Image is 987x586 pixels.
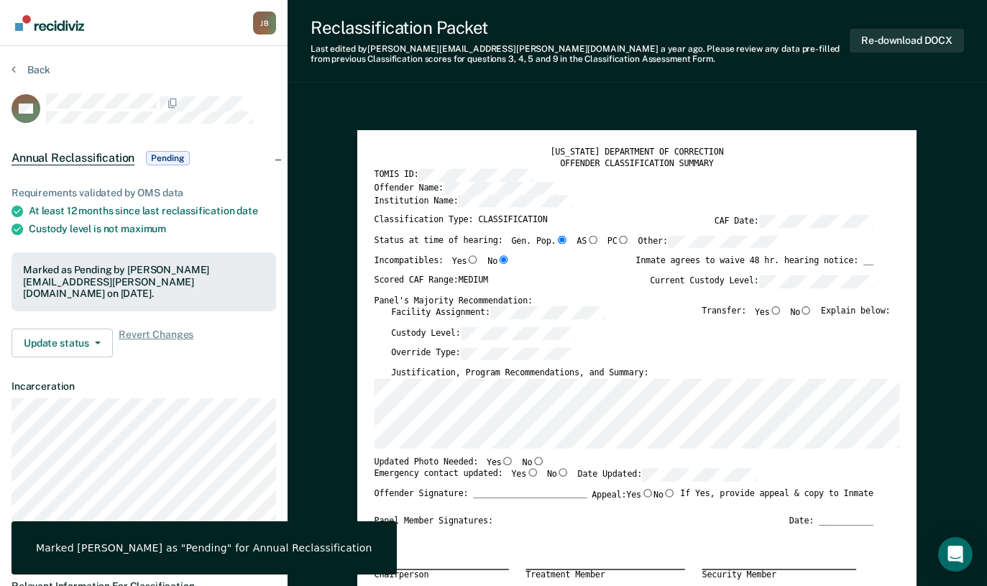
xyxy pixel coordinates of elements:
label: No [653,489,676,501]
label: Offender Name: [375,182,559,195]
input: Yes [526,468,538,477]
input: Offender Name: [444,182,558,195]
input: Current Custody Level: [759,275,873,288]
div: Last edited by [PERSON_NAME][EMAIL_ADDRESS][PERSON_NAME][DOMAIN_NAME] . Please review any data pr... [311,44,850,65]
div: Status at time of hearing: [375,235,782,255]
label: Yes [487,457,514,469]
div: Panel's Majority Recommendation: [375,296,873,306]
label: CAF Date: [715,215,873,228]
input: Override Type: [461,347,575,360]
input: Yes [467,255,479,264]
input: Gen. Pop. [556,235,569,244]
input: No [533,457,545,465]
span: a year ago [661,44,703,54]
label: Gen. Pop. [512,235,569,248]
span: Annual Reclassification [12,151,134,165]
label: Date Updated: [578,468,757,481]
div: Offender Signature: _______________________ If Yes, provide appeal & copy to Inmate [375,489,873,516]
label: Facility Assignment: [391,306,605,319]
div: J B [253,12,276,35]
div: Marked [PERSON_NAME] as "Pending" for Annual Reclassification [36,541,372,554]
label: No [547,468,569,481]
div: Updated Photo Needed: [375,457,545,469]
label: Institution Name: [375,194,573,207]
input: PC [618,235,630,244]
img: Recidiviz [15,15,84,31]
label: Yes [627,489,654,501]
span: date [237,205,257,216]
span: maximum [121,223,166,234]
input: Yes [502,457,514,465]
input: AS [587,235,599,244]
button: Update status [12,329,113,357]
input: Yes [641,489,653,498]
label: Classification Type: CLASSIFICATION [375,215,548,228]
label: Current Custody Level: [651,275,874,288]
label: Scored CAF Range: MEDIUM [375,275,488,288]
div: Marked as Pending by [PERSON_NAME][EMAIL_ADDRESS][PERSON_NAME][DOMAIN_NAME] on [DATE]. [23,264,265,300]
label: Override Type: [391,347,575,360]
div: Chairperson [375,569,509,581]
input: Institution Name: [459,194,573,207]
input: No [664,489,676,498]
div: Transfer: Explain below: [702,306,890,326]
div: At least 12 months since last reclassification [29,205,276,217]
div: Open Intercom Messenger [938,537,973,572]
input: CAF Date: [759,215,873,228]
label: Justification, Program Recommendations, and Summary: [391,367,648,378]
input: Date Updated: [642,468,756,481]
input: No [497,255,510,264]
div: Treatment Member [526,569,686,581]
input: No [800,306,812,315]
div: Inmate agrees to waive 48 hr. hearing notice: __ [636,255,874,275]
label: No [523,457,545,469]
span: Pending [146,151,189,165]
input: Custody Level: [461,326,575,339]
span: Revert Changes [119,329,193,357]
label: Yes [755,306,782,319]
div: OFFENDER CLASSIFICATION SUMMARY [375,157,900,168]
label: Appeal: [592,489,676,508]
label: Yes [512,468,539,481]
label: No [488,255,510,267]
div: [US_STATE] DEPARTMENT OF CORRECTION [375,147,900,157]
label: AS [577,235,600,248]
label: TOMIS ID: [375,169,533,182]
label: Other: [638,235,782,248]
button: Back [12,63,50,76]
label: No [791,306,813,319]
div: Reclassification Packet [311,17,850,38]
input: Yes [770,306,782,315]
div: Panel Member Signatures: [375,516,493,526]
input: TOMIS ID: [419,169,533,182]
label: Custody Level: [391,326,575,339]
button: Re-download DOCX [850,29,964,52]
label: Yes [452,255,479,267]
div: Incompatibles: [375,255,510,275]
input: No [557,468,569,477]
div: Requirements validated by OMS data [12,187,276,199]
label: PC [607,235,630,248]
input: Facility Assignment: [490,306,605,319]
div: Custody level is not [29,223,276,235]
button: Profile dropdown button [253,12,276,35]
input: Other: [668,235,782,248]
div: Date: ___________ [789,516,873,526]
div: Security Member [702,569,857,581]
dt: Incarceration [12,380,276,393]
div: Emergency contact updated: [375,468,757,488]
